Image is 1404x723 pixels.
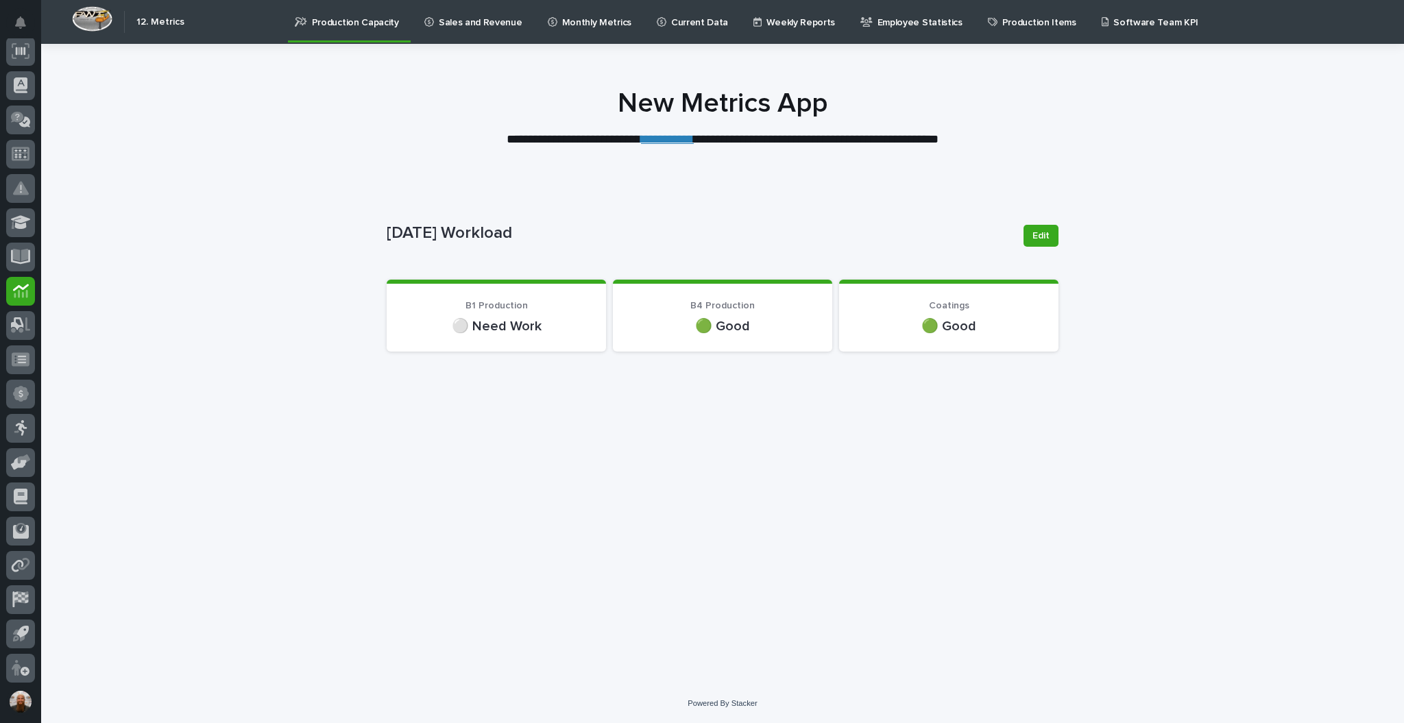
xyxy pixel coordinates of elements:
button: Edit [1024,225,1058,247]
h1: New Metrics App [387,87,1058,120]
div: Notifications [17,16,35,38]
h2: 12. Metrics [136,16,184,28]
a: Powered By Stacker [688,699,757,707]
p: ⚪ Need Work [403,317,590,335]
button: users-avatar [6,687,35,716]
button: Notifications [6,8,35,37]
span: Edit [1032,229,1050,243]
p: 🟢 Good [856,317,1042,335]
p: [DATE] Workload [387,223,1013,243]
span: B4 Production [690,301,755,310]
span: B1 Production [465,301,528,310]
img: Workspace Logo [72,6,112,32]
span: Coatings [929,301,969,310]
p: 🟢 Good [629,317,816,335]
